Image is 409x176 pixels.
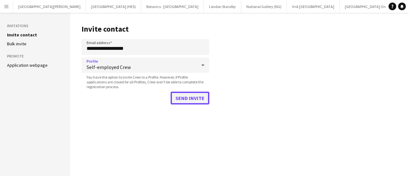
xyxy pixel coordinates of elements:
button: Send invite [171,92,209,104]
span: You have the option to invite Crew to a Profile. However, if Profile applications are closed for ... [81,75,209,89]
span: Self-employed Crew [87,64,197,70]
button: V+A [GEOGRAPHIC_DATA] [287,0,340,13]
button: Botanics - [GEOGRAPHIC_DATA] [141,0,204,13]
h3: Invitations [7,23,63,29]
button: London Standby [204,0,241,13]
a: Invite contact [7,32,37,38]
button: [GEOGRAPHIC_DATA][PERSON_NAME] [13,0,86,13]
button: National Gallery (NG) [241,0,287,13]
a: Bulk invite [7,41,27,47]
a: Application webpage [7,62,48,68]
button: [GEOGRAPHIC_DATA] (HES) [86,0,141,13]
button: [GEOGRAPHIC_DATA] On Site [340,0,398,13]
h3: Promote [7,53,63,59]
h1: Invite contact [81,24,209,34]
